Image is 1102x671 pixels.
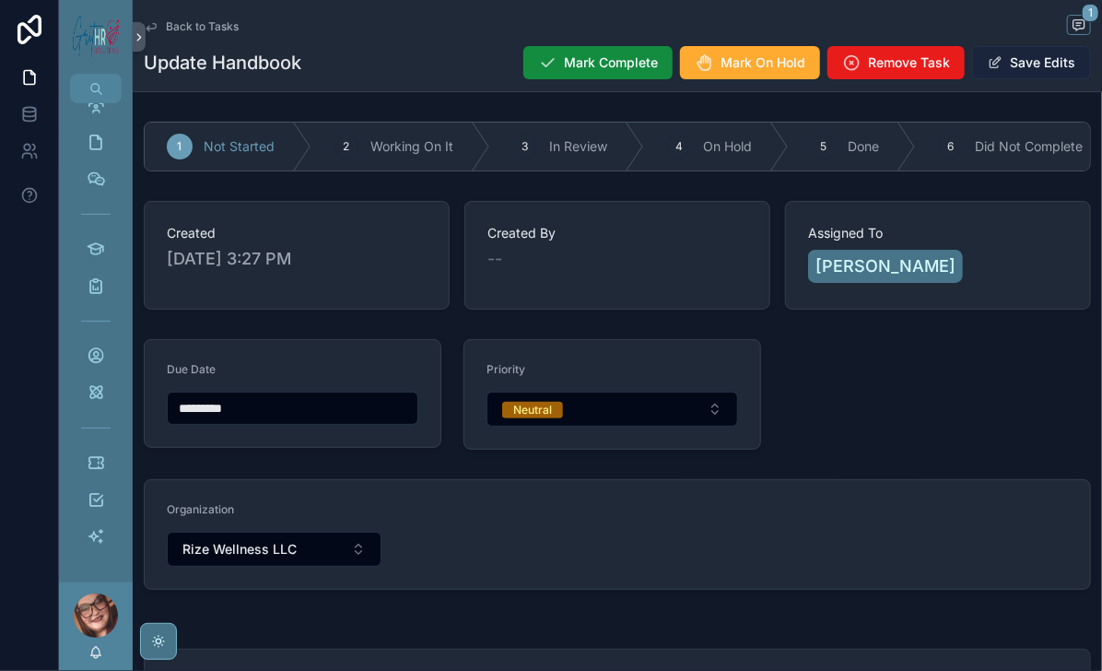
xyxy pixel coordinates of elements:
span: [DATE] 3:27 PM [167,246,427,272]
span: 1 [1082,4,1099,22]
button: Mark On Hold [680,46,820,79]
span: In Review [549,137,607,156]
span: Back to Tasks [166,19,239,34]
span: [PERSON_NAME] [815,253,955,279]
span: -- [487,246,502,272]
span: On Hold [703,137,752,156]
img: App logo [70,9,122,65]
h1: Update Handbook [144,50,301,76]
div: scrollable content [59,103,133,583]
span: Mark On Hold [721,53,805,72]
span: Remove Task [868,53,950,72]
span: Priority [487,362,525,376]
span: 3 [522,139,529,154]
a: [PERSON_NAME] [808,250,963,283]
span: Due Date [167,362,216,376]
span: Created By [487,224,747,242]
a: Back to Tasks [144,19,239,34]
span: Did Not Complete [975,137,1083,156]
span: Organization [167,502,234,516]
button: Remove Task [827,46,965,79]
button: 1 [1067,15,1091,38]
button: Save Edits [972,46,1091,79]
span: Rize Wellness LLC [182,540,297,559]
span: Not Started [204,137,275,156]
span: Mark Complete [564,53,658,72]
button: Select Button [487,392,738,427]
div: Neutral [513,402,552,418]
span: Created [167,224,427,242]
span: 6 [948,139,955,154]
span: Working On It [370,137,453,156]
button: Select Button [167,532,381,567]
span: Assigned To [808,224,1068,242]
button: Mark Complete [523,46,673,79]
span: Done [848,137,879,156]
span: 2 [344,139,350,154]
span: 1 [178,139,182,154]
span: 4 [675,139,683,154]
span: 5 [821,139,827,154]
